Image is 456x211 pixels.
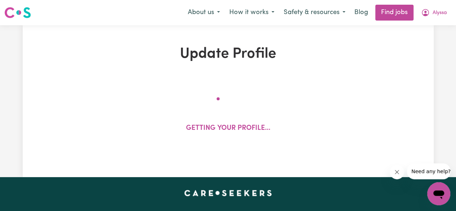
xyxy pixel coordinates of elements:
[279,5,350,20] button: Safety & resources
[375,5,413,21] a: Find jobs
[186,123,270,134] p: Getting your profile...
[350,5,372,21] a: Blog
[184,190,272,196] a: Careseekers home page
[390,165,404,179] iframe: Close message
[416,5,452,20] button: My Account
[96,45,361,63] h1: Update Profile
[433,9,447,17] span: Alyssa
[427,182,450,205] iframe: Button to launch messaging window
[407,163,450,179] iframe: Message from company
[183,5,225,20] button: About us
[4,4,31,21] a: Careseekers logo
[4,5,44,11] span: Need any help?
[4,6,31,19] img: Careseekers logo
[225,5,279,20] button: How it works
